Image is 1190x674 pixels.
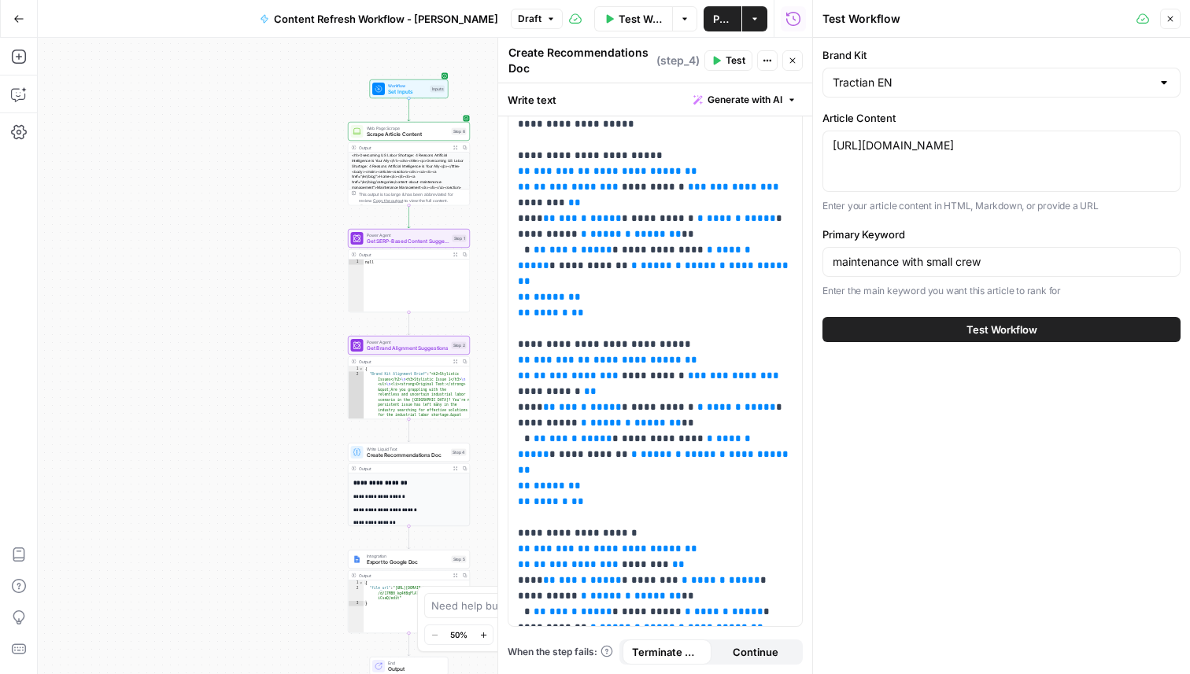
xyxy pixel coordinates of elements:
span: Test [726,53,745,68]
div: 2 [349,586,364,602]
span: Output [388,665,442,673]
span: Test Workflow [619,11,663,27]
div: Output [359,145,449,151]
div: WorkflowSet InputsInputs [348,79,470,98]
div: <h1>Overcoming US Labor Shortage: 4 Reasons Artificial Intelligence is Your Ally</h1><div><title>... [349,153,470,238]
span: Set Inputs [388,88,427,96]
span: Copy the output [373,198,403,203]
span: Get Brand Alignment Suggestions [367,344,449,352]
div: Output [359,252,449,258]
span: Toggle code folding, rows 1 through 3 [359,580,364,586]
g: Edge from step_2 to step_4 [408,419,410,442]
button: Draft [511,9,563,29]
img: Instagram%20post%20-%201%201.png [353,555,361,563]
p: Enter your article content in HTML, Markdown, or provide a URL [822,198,1181,214]
div: Step 4 [451,449,467,456]
g: Edge from step_6 to step_1 [408,205,410,228]
span: Generate with AI [708,93,782,107]
input: Enter your target keyword [833,254,1170,270]
div: Web Page ScrapeScrape Article ContentStep 6Output<h1>Overcoming US Labor Shortage: 4 Reasons Arti... [348,122,470,205]
input: Tractian EN [833,75,1151,90]
button: Test Workflow [594,6,672,31]
span: 50% [450,628,468,641]
button: Continue [711,639,800,665]
span: Web Page Scrape [367,125,449,131]
span: Write Liquid Text [367,446,449,452]
button: Content Refresh Workflow - [PERSON_NAME] [250,6,508,31]
label: Brand Kit [822,47,1181,63]
div: 1 [349,260,364,265]
button: Generate with AI [687,90,803,110]
span: Publish [713,11,732,27]
div: IntegrationExport to Google DocStep 5Output{ "file_url":"[URL][DOMAIN_NAME] /d/17MB0_kg4H8qFlAlid... [348,550,470,633]
label: Primary Keyword [822,227,1181,242]
div: Step 5 [452,556,467,563]
span: Integration [367,553,449,559]
textarea: [URL][DOMAIN_NAME] [833,138,1170,153]
div: Output [359,573,449,579]
div: Write text [498,83,812,116]
div: 1 [349,580,364,586]
div: Inputs [431,86,445,93]
g: Edge from step_4 to step_5 [408,526,410,549]
div: Power AgentGet Brand Alignment SuggestionsStep 2Output{ "Brand Kit Alignment Brief":"<h2>Stylisti... [348,336,470,419]
div: 1 [349,366,364,372]
span: Draft [518,12,541,26]
span: Terminate Workflow [632,644,702,660]
span: End [388,660,442,666]
span: ( step_4 ) [656,53,700,68]
g: Edge from start to step_6 [408,98,410,121]
div: Output [359,359,449,365]
p: Enter the main keyword you want this article to rank for [822,283,1181,299]
textarea: Create Recommendations Doc [508,45,652,76]
div: Power AgentGet SERP-Based Content SuggestionsStep 1Outputnull [348,229,470,312]
span: Test Workflow [966,322,1037,337]
span: Content Refresh Workflow - [PERSON_NAME] [274,11,498,27]
span: Get SERP-Based Content Suggestions [367,238,449,245]
g: Edge from step_1 to step_2 [408,312,410,335]
span: Toggle code folding, rows 1 through 3 [359,366,364,372]
button: Publish [704,6,741,31]
span: Power Agent [367,232,449,238]
div: 3 [349,601,364,606]
g: Edge from step_5 to end [408,633,410,656]
span: Power Agent [367,339,449,345]
div: Step 1 [453,235,467,242]
span: Create Recommendations Doc [367,451,449,459]
button: Test [704,50,752,71]
span: Scrape Article Content [367,131,449,138]
div: Step 6 [452,128,467,135]
div: This output is too large & has been abbreviated for review. to view the full content. [359,191,467,204]
div: Step 2 [452,342,467,349]
span: Continue [733,644,778,660]
span: Export to Google Doc [367,558,449,566]
button: Test Workflow [822,317,1181,342]
div: Output [359,466,449,472]
label: Article Content [822,110,1181,126]
a: When the step fails: [508,645,613,659]
span: Workflow [388,83,427,89]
